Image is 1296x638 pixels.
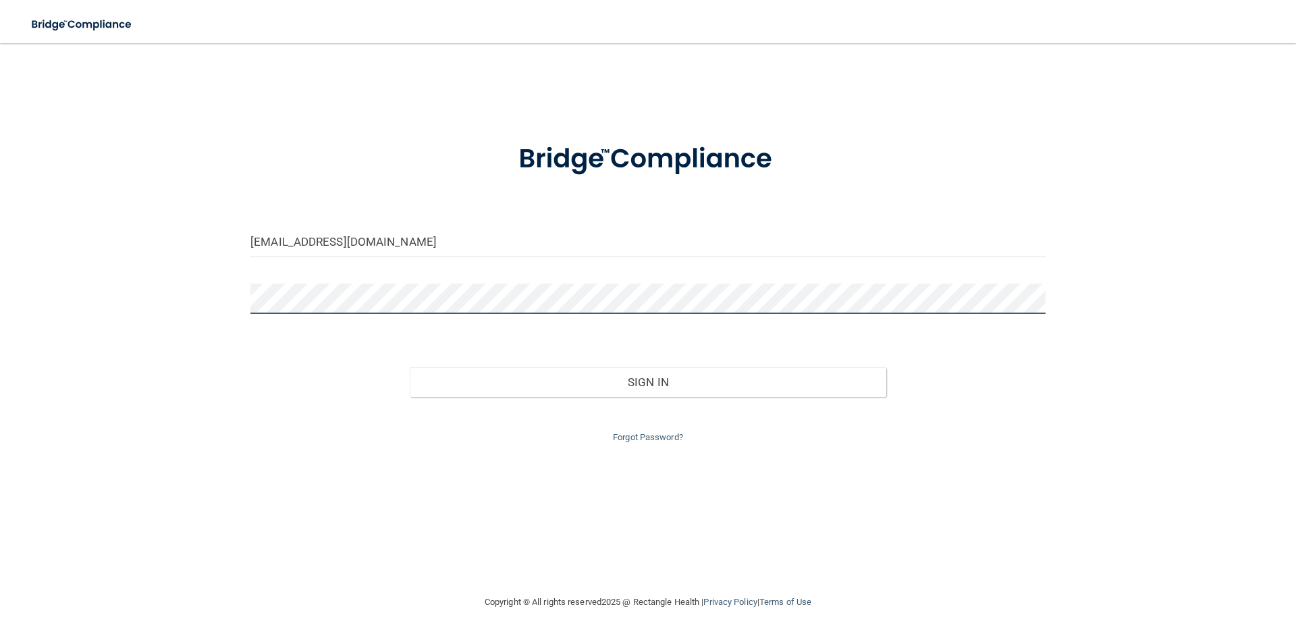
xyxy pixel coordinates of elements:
[20,11,144,38] img: bridge_compliance_login_screen.278c3ca4.svg
[410,367,887,397] button: Sign In
[703,597,757,607] a: Privacy Policy
[613,432,683,442] a: Forgot Password?
[1062,542,1280,596] iframe: Drift Widget Chat Controller
[402,581,894,624] div: Copyright © All rights reserved 2025 @ Rectangle Health | |
[759,597,811,607] a: Terms of Use
[250,227,1046,257] input: Email
[491,124,805,194] img: bridge_compliance_login_screen.278c3ca4.svg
